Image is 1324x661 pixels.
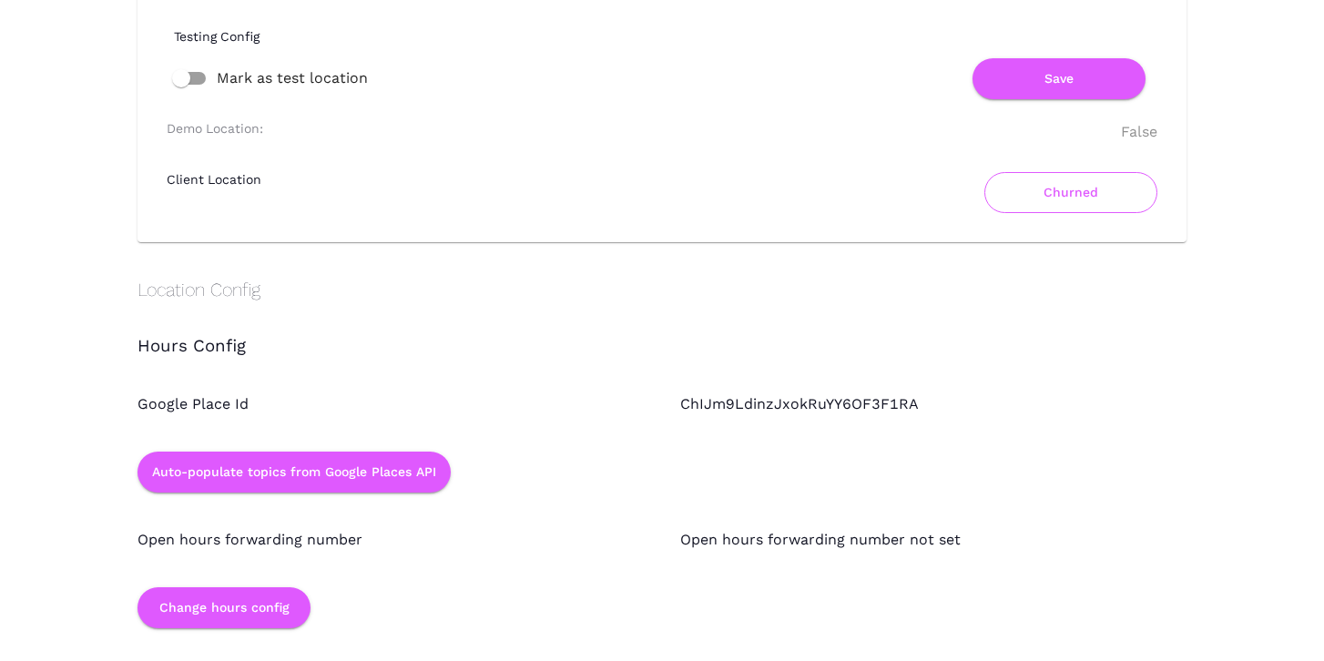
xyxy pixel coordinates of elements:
[217,67,368,89] span: Mark as test location
[973,58,1146,99] button: Save
[137,279,1187,300] h2: Location Config
[137,452,451,493] button: Auto-populate topics from Google Places API
[984,172,1157,213] button: Churned
[167,172,261,187] h6: Client Location
[101,357,644,415] div: Google Place Id
[644,493,1187,551] div: Open hours forwarding number not set
[137,587,311,628] button: Change hours config
[137,337,1187,357] h3: Hours Config
[101,493,644,551] div: Open hours forwarding number
[174,29,1179,44] h6: Testing Config
[167,121,263,136] h6: Demo Location:
[1121,121,1157,143] div: False
[644,357,1187,415] div: ChIJm9LdinzJxokRuYY6OF3F1RA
